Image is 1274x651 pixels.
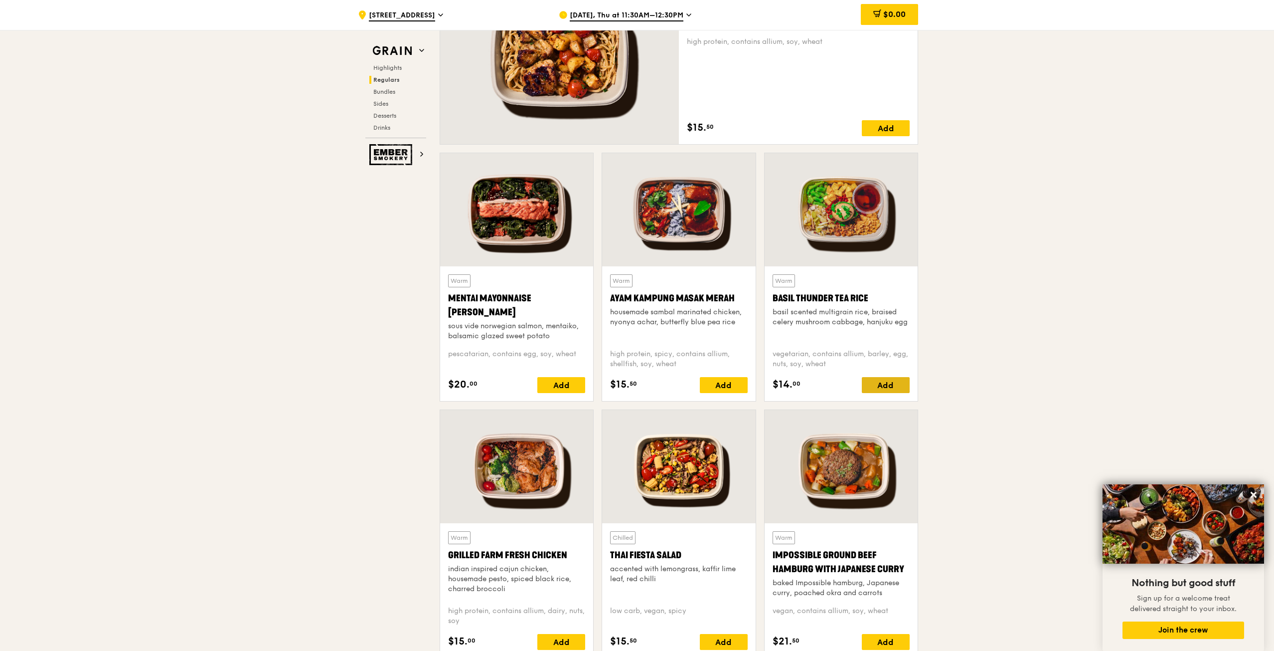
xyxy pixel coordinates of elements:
[773,291,910,305] div: Basil Thunder Tea Rice
[373,76,400,83] span: Regulars
[537,634,585,650] div: Add
[610,349,747,369] div: high protein, spicy, contains allium, shellfish, soy, wheat
[470,380,478,388] span: 00
[448,564,585,594] div: indian inspired cajun chicken, housemade pesto, spiced black rice, charred broccoli
[630,380,637,388] span: 50
[773,578,910,598] div: baked Impossible hamburg, Japanese curry, poached okra and carrots
[687,120,706,135] span: $15.
[373,64,402,71] span: Highlights
[610,548,747,562] div: Thai Fiesta Salad
[1122,622,1244,639] button: Join the crew
[773,634,792,649] span: $21.
[610,291,747,305] div: Ayam Kampung Masak Merah
[773,548,910,576] div: Impossible Ground Beef Hamburg with Japanese Curry
[610,274,633,287] div: Warm
[369,42,415,60] img: Grain web logo
[610,634,630,649] span: $15.
[1246,487,1262,503] button: Close
[610,531,636,544] div: Chilled
[862,120,910,136] div: Add
[630,637,637,645] span: 50
[448,291,585,319] div: Mentai Mayonnaise [PERSON_NAME]
[468,637,476,645] span: 00
[862,634,910,650] div: Add
[369,10,435,21] span: [STREET_ADDRESS]
[883,9,906,19] span: $0.00
[1103,484,1264,564] img: DSC07876-Edit02-Large.jpeg
[448,548,585,562] div: Grilled Farm Fresh Chicken
[448,634,468,649] span: $15.
[373,88,395,95] span: Bundles
[1130,594,1237,613] span: Sign up for a welcome treat delivered straight to your inbox.
[773,274,795,287] div: Warm
[700,377,748,393] div: Add
[448,321,585,341] div: sous vide norwegian salmon, mentaiko, balsamic glazed sweet potato
[687,37,910,47] div: high protein, contains allium, soy, wheat
[610,564,747,584] div: accented with lemongrass, kaffir lime leaf, red chilli
[373,100,388,107] span: Sides
[570,10,683,21] span: [DATE], Thu at 11:30AM–12:30PM
[369,144,415,165] img: Ember Smokery web logo
[610,377,630,392] span: $15.
[448,377,470,392] span: $20.
[1131,577,1235,589] span: Nothing but good stuff
[373,124,390,131] span: Drinks
[448,274,471,287] div: Warm
[793,380,800,388] span: 00
[373,112,396,119] span: Desserts
[610,606,747,626] div: low carb, vegan, spicy
[537,377,585,393] div: Add
[773,349,910,369] div: vegetarian, contains allium, barley, egg, nuts, soy, wheat
[706,123,714,131] span: 50
[862,377,910,393] div: Add
[448,606,585,626] div: high protein, contains allium, dairy, nuts, soy
[448,531,471,544] div: Warm
[792,637,799,645] span: 50
[773,307,910,327] div: basil scented multigrain rice, braised celery mushroom cabbage, hanjuku egg
[700,634,748,650] div: Add
[773,531,795,544] div: Warm
[448,349,585,369] div: pescatarian, contains egg, soy, wheat
[610,307,747,327] div: housemade sambal marinated chicken, nyonya achar, butterfly blue pea rice
[773,377,793,392] span: $14.
[773,606,910,626] div: vegan, contains allium, soy, wheat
